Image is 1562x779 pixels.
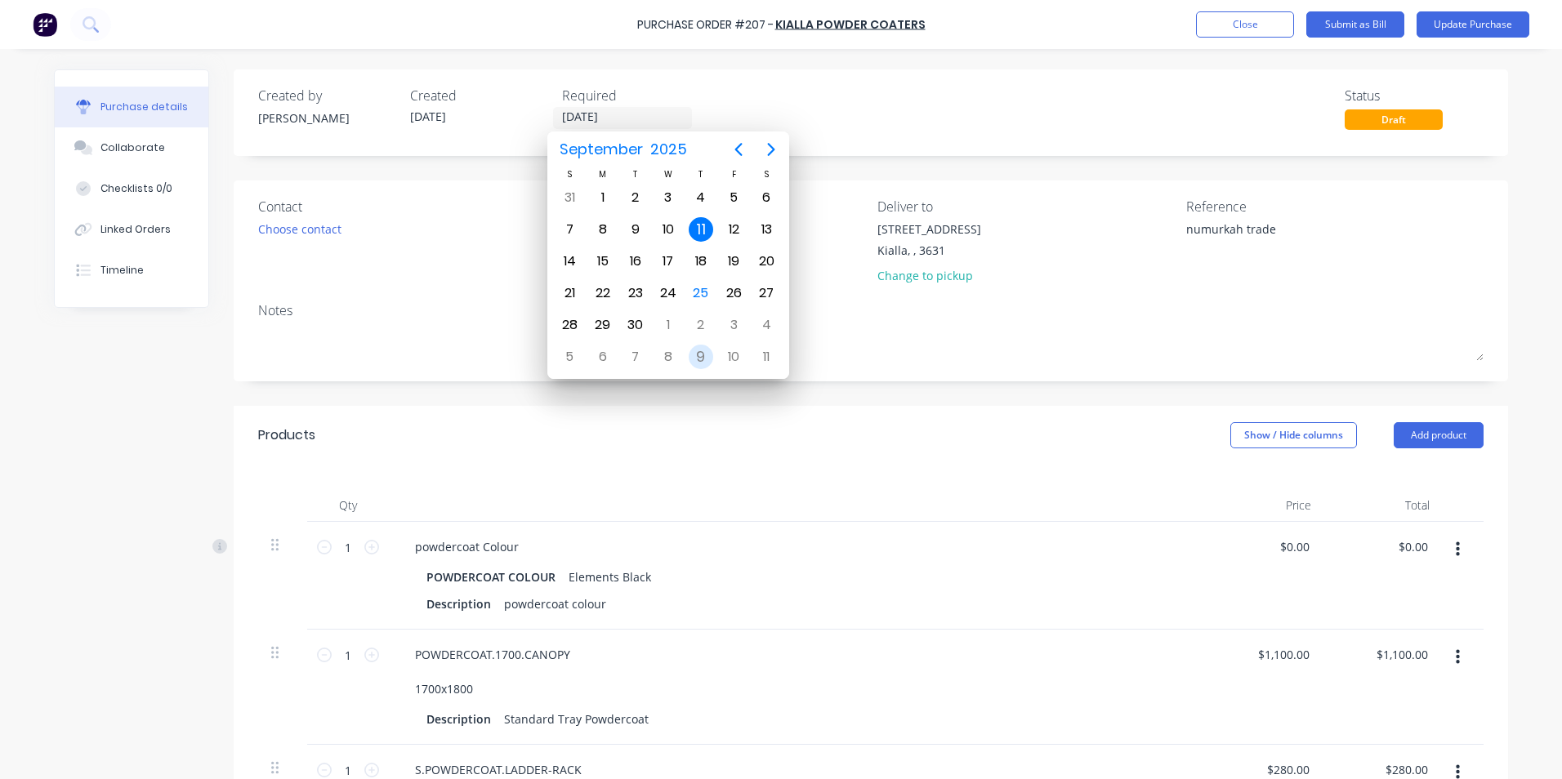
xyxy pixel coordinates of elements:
div: Saturday, September 6, 2025 [754,185,779,210]
div: Status [1345,86,1484,105]
button: Collaborate [55,127,208,168]
div: Today, Thursday, September 25, 2025 [689,281,713,305]
div: Draft [1345,109,1443,130]
div: Thursday, September 18, 2025 [689,249,713,274]
div: Collaborate [100,140,165,155]
div: Tuesday, October 7, 2025 [623,345,648,369]
div: Reference [1186,197,1484,216]
div: Monday, September 1, 2025 [591,185,615,210]
button: Show / Hide columns [1230,422,1357,448]
textarea: numurkah trade [1186,220,1390,257]
button: Close [1196,11,1294,38]
button: Previous page [722,133,755,166]
button: Next page [755,133,788,166]
div: Thursday, September 11, 2025 [689,217,713,242]
div: Deliver to [877,197,1175,216]
div: POWDERCOAT.1700.CANOPY 1700x1800 [402,643,583,701]
div: Purchase details [100,100,188,114]
a: Kialla Powder Coaters [775,16,926,33]
div: Saturday, October 4, 2025 [754,313,779,337]
div: M [586,167,618,181]
div: F [717,167,750,181]
div: T [619,167,652,181]
div: POWDERCOAT COLOUR [426,565,562,589]
div: Sunday, August 31, 2025 [557,185,582,210]
div: Notes [258,300,1484,320]
div: Qty [307,489,389,522]
div: Saturday, September 27, 2025 [754,281,779,305]
span: 2025 [646,135,690,164]
div: Change to pickup [877,267,981,284]
div: T [685,167,717,181]
div: Wednesday, September 10, 2025 [656,217,681,242]
div: Thursday, October 2, 2025 [689,313,713,337]
div: Price [1206,489,1324,522]
div: Wednesday, October 1, 2025 [656,313,681,337]
div: Monday, September 8, 2025 [591,217,615,242]
div: Sunday, September 28, 2025 [557,313,582,337]
div: Thursday, September 4, 2025 [689,185,713,210]
div: Thursday, October 9, 2025 [689,345,713,369]
div: Kialla, , 3631 [877,242,981,259]
button: Submit as Bill [1306,11,1404,38]
button: Purchase details [55,87,208,127]
div: Sunday, September 21, 2025 [557,281,582,305]
div: Tuesday, September 16, 2025 [623,249,648,274]
div: Purchase Order #207 - [637,16,774,33]
div: Monday, September 15, 2025 [591,249,615,274]
div: Saturday, September 20, 2025 [754,249,779,274]
div: Friday, September 5, 2025 [721,185,746,210]
div: Tuesday, September 9, 2025 [623,217,648,242]
button: Update Purchase [1417,11,1529,38]
div: Tuesday, September 2, 2025 [623,185,648,210]
div: [PERSON_NAME] [258,109,397,127]
button: Timeline [55,250,208,291]
div: Linked Orders [100,222,171,237]
div: Sunday, October 5, 2025 [557,345,582,369]
button: September2025 [549,135,697,164]
div: Saturday, October 11, 2025 [754,345,779,369]
div: Choose contact [258,220,341,238]
button: Linked Orders [55,209,208,250]
div: S [750,167,783,181]
div: Friday, September 12, 2025 [721,217,746,242]
span: September [556,135,646,164]
div: Wednesday, September 3, 2025 [656,185,681,210]
div: Timeline [100,263,144,278]
div: Monday, September 22, 2025 [591,281,615,305]
div: powdercoat colour [498,592,613,616]
div: Wednesday, October 8, 2025 [656,345,681,369]
div: Total [1324,489,1443,522]
div: Wednesday, September 24, 2025 [656,281,681,305]
div: Monday, October 6, 2025 [591,345,615,369]
div: Description [420,707,498,731]
div: Contact [258,197,556,216]
button: Checklists 0/0 [55,168,208,209]
div: Friday, October 10, 2025 [721,345,746,369]
div: Monday, September 29, 2025 [591,313,615,337]
button: Add product [1394,422,1484,448]
div: Checklists 0/0 [100,181,172,196]
div: Friday, October 3, 2025 [721,313,746,337]
div: Standard Tray Powdercoat [498,707,655,731]
div: W [652,167,685,181]
div: Friday, September 19, 2025 [721,249,746,274]
div: Sunday, September 14, 2025 [557,249,582,274]
div: Tuesday, September 23, 2025 [623,281,648,305]
div: Products [258,425,315,445]
div: Required [562,86,701,105]
div: Elements Black [569,565,651,589]
div: [STREET_ADDRESS] [877,220,981,238]
div: S [553,167,586,181]
div: Saturday, September 13, 2025 [754,217,779,242]
div: Created [410,86,549,105]
div: Created by [258,86,397,105]
img: Factory [33,12,57,37]
div: Description [420,592,498,616]
div: powdercoat Colour [402,535,532,559]
div: Sunday, September 7, 2025 [557,217,582,242]
div: Tuesday, September 30, 2025 [623,313,648,337]
div: Friday, September 26, 2025 [721,281,746,305]
div: Wednesday, September 17, 2025 [656,249,681,274]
